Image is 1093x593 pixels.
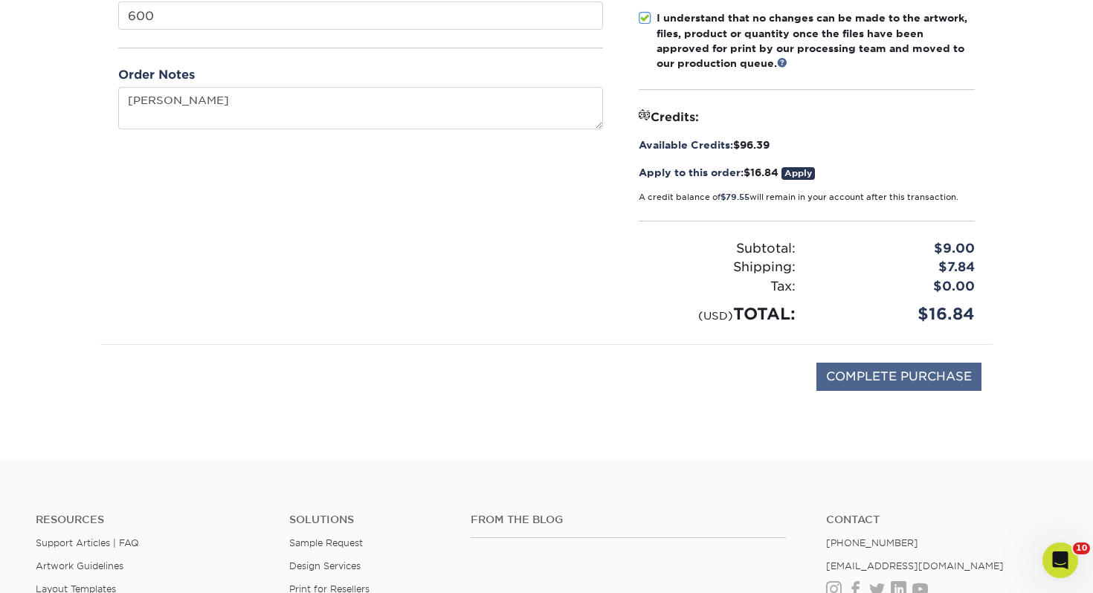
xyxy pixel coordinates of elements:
div: I understand that no changes can be made to the artwork, files, product or quantity once the file... [657,10,975,71]
div: $96.39 [639,137,975,152]
span: Available Credits: [639,139,733,151]
h4: From the Blog [471,513,786,526]
label: Order Notes [118,66,195,84]
a: [EMAIL_ADDRESS][DOMAIN_NAME] [826,560,1004,571]
div: $16.84 [639,165,975,180]
small: (USD) [698,309,733,322]
div: $7.84 [807,258,986,277]
a: [PHONE_NUMBER] [826,537,918,548]
div: $0.00 [807,277,986,296]
div: Shipping: [628,258,807,277]
a: Sample Request [289,537,363,548]
div: TOTAL: [628,302,807,326]
h4: Solutions [289,513,448,526]
div: $16.84 [807,302,986,326]
a: Contact [826,513,1057,526]
a: Apply [781,167,815,180]
div: $9.00 [807,239,986,259]
a: Support Articles | FAQ [36,537,139,548]
iframe: Intercom live chat [1042,542,1078,578]
a: Design Services [289,560,361,571]
img: DigiCert Secured Site Seal [112,363,186,406]
span: Apply to this order: [639,166,744,178]
span: $79.55 [720,192,749,202]
small: A credit balance of will remain in your account after this transaction. [639,192,958,202]
div: Tax: [628,277,807,296]
div: Credits: [639,108,975,126]
input: COMPLETE PURCHASE [816,363,981,391]
span: 10 [1073,542,1090,554]
h4: Resources [36,513,267,526]
div: Subtotal: [628,239,807,259]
